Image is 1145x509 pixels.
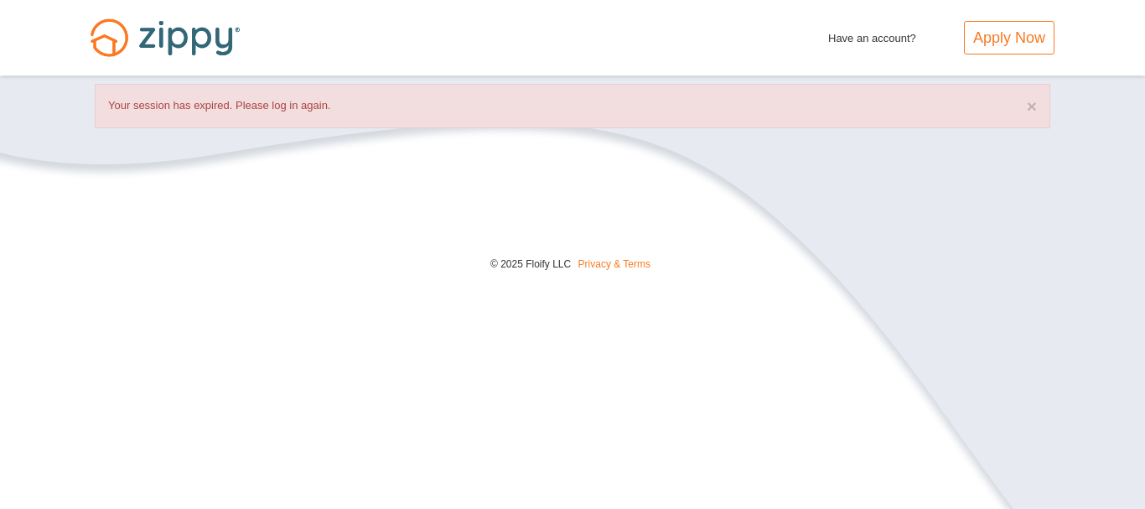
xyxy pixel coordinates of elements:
[1098,470,1141,505] img: Back to Top
[490,258,571,270] span: © 2025 Floify LLC
[828,21,916,48] span: Have an account?
[578,258,650,270] a: Privacy & Terms
[964,21,1054,55] a: Apply Now
[1027,97,1037,115] button: ×
[95,84,1050,128] div: Your session has expired. Please log in again.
